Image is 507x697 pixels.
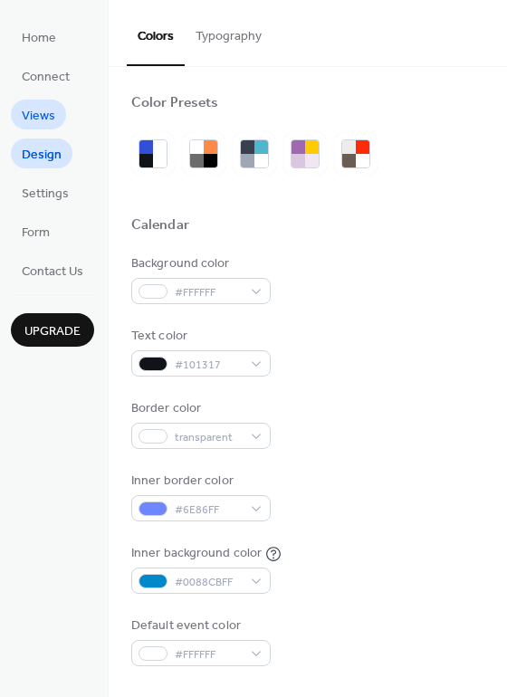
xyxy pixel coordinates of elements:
div: Background color [131,254,267,273]
div: Color Presets [131,94,218,113]
button: Upgrade [11,313,94,347]
div: Border color [131,399,267,418]
div: Inner border color [131,472,267,491]
span: #FFFFFF [175,283,242,302]
span: transparent [175,428,242,447]
span: Form [22,224,50,243]
span: Home [22,29,56,48]
span: Views [22,107,55,126]
span: Settings [22,185,69,204]
span: #6E86FF [175,501,242,520]
span: #101317 [175,356,242,375]
a: Views [11,100,66,129]
div: Inner background color [131,544,262,563]
span: Contact Us [22,263,83,282]
div: Text color [131,327,267,346]
span: Connect [22,68,70,87]
div: Calendar [131,216,189,235]
a: Design [11,138,72,168]
span: Upgrade [24,322,81,341]
a: Contact Us [11,255,94,285]
a: Form [11,216,61,246]
a: Settings [11,177,80,207]
span: Design [22,146,62,165]
span: #FFFFFF [175,645,242,664]
a: Home [11,22,67,52]
a: Connect [11,61,81,91]
div: Default event color [131,616,267,635]
span: #0088CBFF [175,573,242,592]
